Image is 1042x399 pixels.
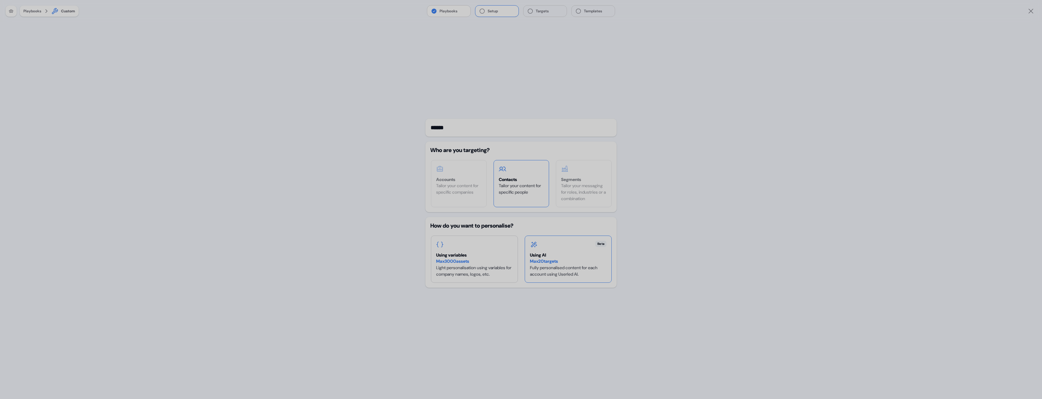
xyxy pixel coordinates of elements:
[499,183,544,195] div: Tailor your content for specific people
[23,8,41,14] button: Playbooks
[595,241,606,247] div: Beta
[436,176,482,183] div: Accounts
[436,258,513,265] div: Max 3000 assets
[530,258,606,265] div: Max 20 targets
[499,176,544,183] div: Contacts
[61,8,75,14] div: Custom
[436,258,513,278] div: Light personalisation using variables for company names, logos, etc.
[572,6,615,17] button: Templates
[523,6,567,17] button: Targets
[430,146,612,154] div: Who are you targeting?
[436,252,513,258] div: Using variables
[561,183,606,202] div: Tailor your messaging for roles, industries or a combination
[530,258,606,278] div: Fully personalised content for each account using Userled AI.
[1027,7,1035,15] a: Close
[427,6,470,17] button: Playbooks
[561,176,606,183] div: Segments
[436,183,482,195] div: Tailor your content for specific companies
[430,222,612,229] div: How do you want to personalise?
[475,6,519,17] button: Setup
[530,252,606,258] div: Using AI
